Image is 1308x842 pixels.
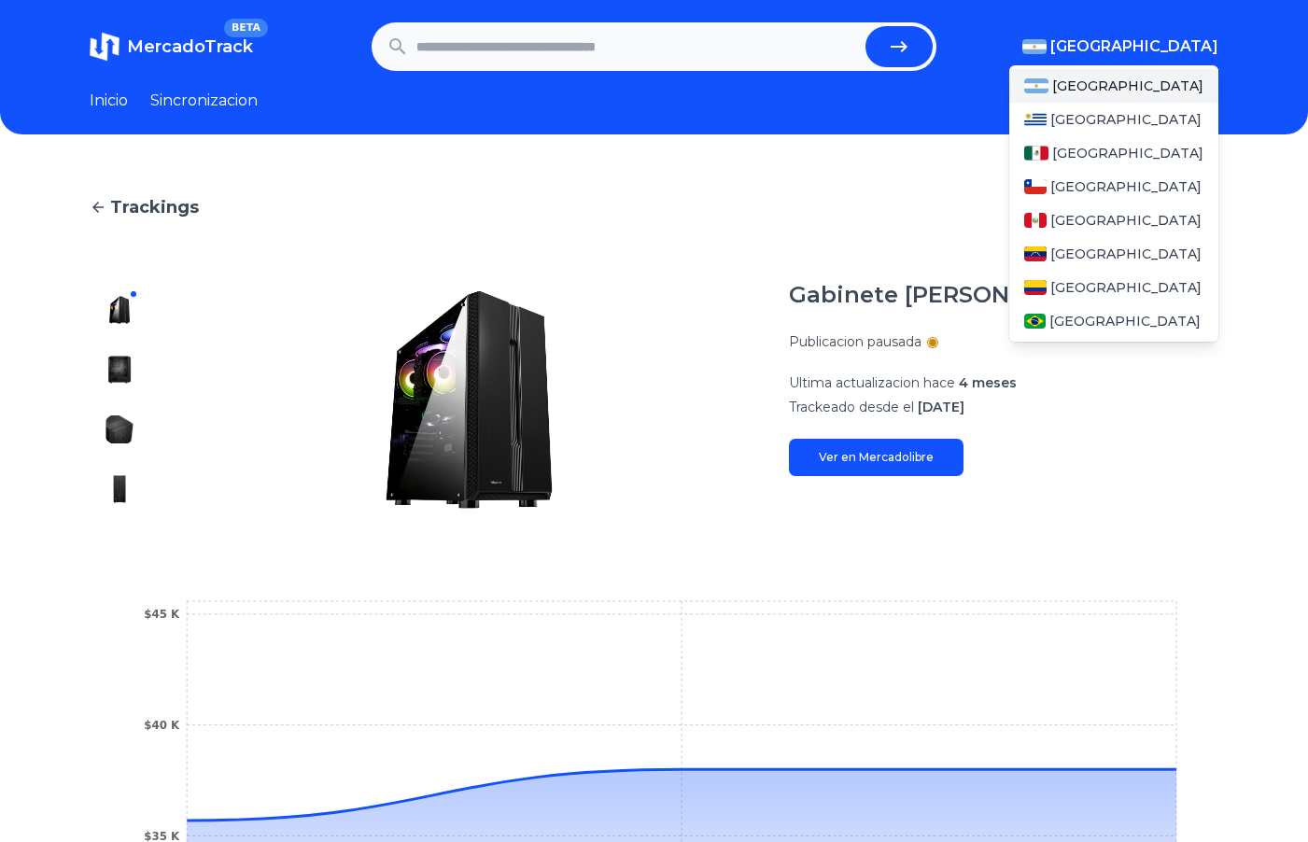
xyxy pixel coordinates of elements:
a: Trackings [90,194,1218,220]
img: Gabinete Sama 331 Gb [105,295,134,325]
span: [DATE] [918,399,964,415]
img: MercadoTrack [90,32,120,62]
img: Venezuela [1024,246,1047,261]
a: Brasil[GEOGRAPHIC_DATA] [1009,304,1218,338]
span: Ultima actualizacion hace [789,374,955,391]
span: [GEOGRAPHIC_DATA] [1050,245,1202,263]
span: [GEOGRAPHIC_DATA] [1052,144,1203,162]
span: Trackings [110,194,199,220]
span: Trackeado desde el [789,399,914,415]
span: [GEOGRAPHIC_DATA] [1050,278,1202,297]
a: Uruguay[GEOGRAPHIC_DATA] [1009,103,1218,136]
img: Argentina [1022,39,1047,54]
a: Peru[GEOGRAPHIC_DATA] [1009,203,1218,237]
a: Colombia[GEOGRAPHIC_DATA] [1009,271,1218,304]
tspan: $40 K [144,719,180,732]
span: [GEOGRAPHIC_DATA] [1050,177,1202,196]
img: Argentina [1024,78,1048,93]
img: Chile [1024,179,1047,194]
a: Mexico[GEOGRAPHIC_DATA] [1009,136,1218,170]
a: Chile[GEOGRAPHIC_DATA] [1009,170,1218,203]
img: Gabinete Sama 331 Gb [105,355,134,385]
img: Brasil [1024,314,1046,329]
img: Gabinete Sama 331 Gb [105,414,134,444]
img: Colombia [1024,280,1047,295]
img: Gabinete Sama 331 Gb [187,280,752,519]
p: Publicacion pausada [789,332,921,351]
a: Ver en Mercadolibre [789,439,963,476]
h1: Gabinete [PERSON_NAME] 331 Gb [789,280,1180,310]
tspan: $45 K [144,608,180,621]
img: Gabinete Sama 331 Gb [105,474,134,504]
img: Peru [1024,213,1047,228]
span: [GEOGRAPHIC_DATA] [1052,77,1203,95]
img: Mexico [1024,146,1048,161]
img: Uruguay [1024,112,1047,127]
span: BETA [224,19,268,37]
span: [GEOGRAPHIC_DATA] [1049,312,1201,330]
a: Sincronizacion [150,90,258,112]
span: [GEOGRAPHIC_DATA] [1050,211,1202,230]
span: MercadoTrack [127,36,253,57]
button: [GEOGRAPHIC_DATA] [1022,35,1218,58]
a: MercadoTrackBETA [90,32,253,62]
a: Venezuela[GEOGRAPHIC_DATA] [1009,237,1218,271]
span: 4 meses [959,374,1017,391]
span: [GEOGRAPHIC_DATA] [1050,35,1218,58]
a: Inicio [90,90,128,112]
a: Argentina[GEOGRAPHIC_DATA] [1009,69,1218,103]
span: [GEOGRAPHIC_DATA] [1050,110,1202,129]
